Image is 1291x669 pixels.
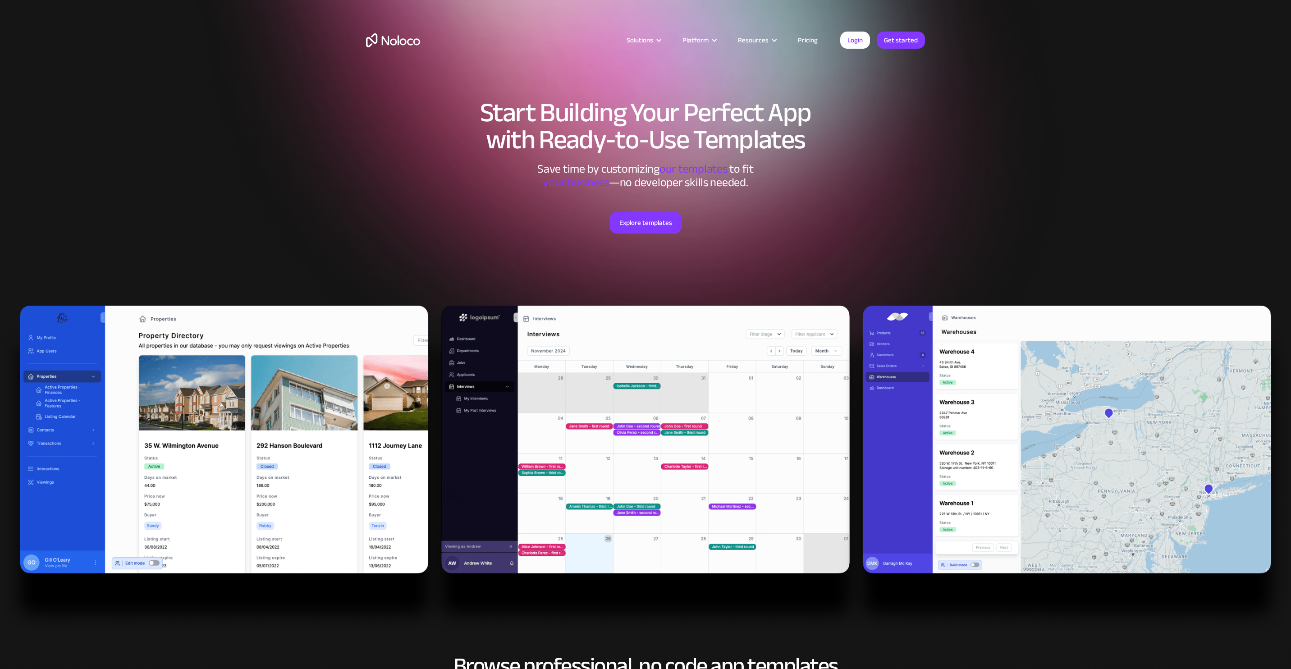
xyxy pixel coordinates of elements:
div: Platform [671,34,727,46]
div: Solutions [615,34,671,46]
a: home [366,33,420,47]
a: Pricing [787,34,829,46]
div: Resources [738,34,769,46]
div: Resources [727,34,787,46]
a: Get started [877,32,925,49]
span: your business [543,171,609,193]
div: Save time by customizing to fit ‍ —no developer skills needed. [510,162,781,189]
div: Solutions [627,34,653,46]
h1: Start Building Your Perfect App with Ready-to-Use Templates [366,99,925,153]
div: Platform [682,34,709,46]
span: our templates [659,158,728,180]
a: Login [840,32,870,49]
a: Explore templates [610,212,682,234]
